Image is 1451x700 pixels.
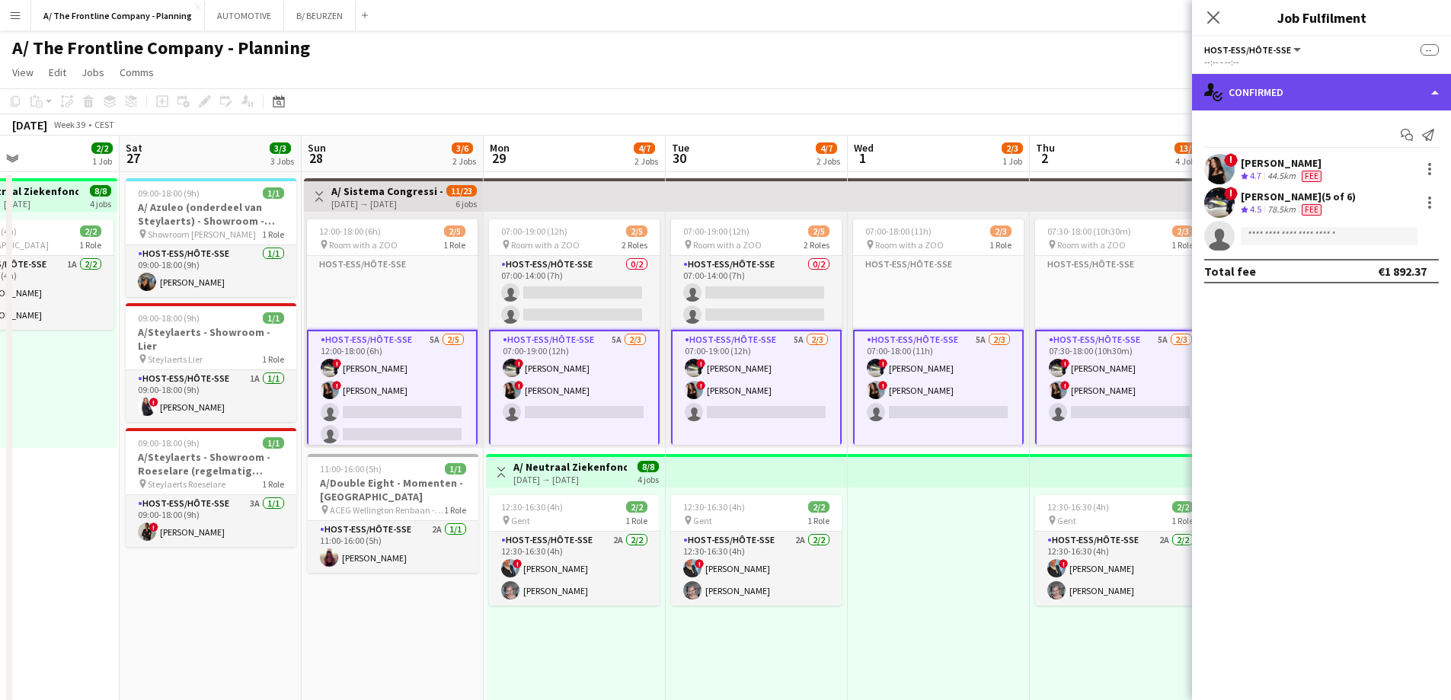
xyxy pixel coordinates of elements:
[672,141,689,155] span: Tue
[696,381,705,390] span: !
[1224,187,1238,200] span: !
[308,141,326,155] span: Sun
[1035,330,1206,470] app-card-role: Host-ess/Hôte-sse5A2/307:30-18:00 (10h30m)![PERSON_NAME]![PERSON_NAME]
[1057,515,1076,526] span: Gent
[452,155,476,167] div: 2 Jobs
[445,463,466,475] span: 1/1
[513,460,627,474] h3: A/ Neutraal Ziekenfonds Vlaanderen (NZVL) - [GEOGRAPHIC_DATA] - 29-30/09+02-03/10
[1172,501,1194,513] span: 2/2
[263,437,284,449] span: 1/1
[487,149,510,167] span: 29
[126,245,296,297] app-card-role: Host-ess/Hôte-sse1/109:00-18:00 (9h)[PERSON_NAME]
[308,454,478,573] app-job-card: 11:00-16:00 (5h)1/1A/Double Eight - Momenten - [GEOGRAPHIC_DATA] ACEG Wellington Renbaan - [GEOGR...
[1241,190,1356,203] div: [PERSON_NAME] (5 of 6)
[126,141,142,155] span: Sat
[1060,381,1069,390] span: !
[1035,495,1206,606] div: 12:30-16:30 (4h)2/2 Gent1 RoleHost-ess/Hôte-sse2A2/212:30-16:30 (4h)![PERSON_NAME][PERSON_NAME]
[1204,56,1439,68] div: --:-- - --:--
[1204,264,1256,279] div: Total fee
[452,142,473,154] span: 3/6
[878,381,887,390] span: !
[1036,141,1055,155] span: Thu
[1204,44,1303,56] button: Host-ess/Hôte-sse
[808,501,829,513] span: 2/2
[804,239,829,251] span: 2 Roles
[695,559,704,568] span: !
[807,515,829,526] span: 1 Role
[489,532,660,606] app-card-role: Host-ess/Hôte-sse2A2/212:30-16:30 (4h)![PERSON_NAME][PERSON_NAME]
[865,225,932,237] span: 07:00-18:00 (11h)
[138,437,200,449] span: 09:00-18:00 (9h)
[514,381,523,390] span: !
[148,478,225,490] span: Steylaerts Roeselare
[501,225,567,237] span: 07:00-19:00 (12h)
[1059,559,1068,568] span: !
[332,381,341,390] span: !
[330,504,444,516] span: ACEG Wellington Renbaan - [GEOGRAPHIC_DATA]
[817,155,840,167] div: 2 Jobs
[671,330,842,470] app-card-role: Host-ess/Hôte-sse5A2/307:00-19:00 (12h)![PERSON_NAME]![PERSON_NAME]
[307,256,478,330] app-card-role-placeholder: Host-ess/Hôte-sse
[284,1,356,30] button: B/ BEURZEN
[148,229,256,240] span: Showroom [PERSON_NAME]
[489,495,660,606] app-job-card: 12:30-16:30 (4h)2/2 Gent1 RoleHost-ess/Hôte-sse2A2/212:30-16:30 (4h)![PERSON_NAME][PERSON_NAME]
[1035,532,1206,606] app-card-role: Host-ess/Hôte-sse2A2/212:30-16:30 (4h)![PERSON_NAME][PERSON_NAME]
[126,178,296,297] app-job-card: 09:00-18:00 (9h)1/1A/ Azuleo (onderdeel van Steylaerts) - Showroom - Wijnegem (28/09 + 12/10 + 19...
[1035,219,1206,445] div: 07:30-18:00 (10h30m)2/3 Room with a ZOO1 RoleHost-ess/Hôte-sseHost-ess/Hôte-sse5A2/307:30-18:00 (...
[12,37,310,59] h1: A/ The Frontline Company - Planning
[1378,264,1427,279] div: €1 892.37
[696,359,705,368] span: !
[514,359,523,368] span: !
[12,66,34,79] span: View
[126,303,296,422] div: 09:00-18:00 (9h)1/1A/Steylaerts - Showroom - Lier Steylaerts Lier1 RoleHost-ess/Hôte-sse1A1/109:0...
[671,532,842,606] app-card-role: Host-ess/Hôte-sse2A2/212:30-16:30 (4h)![PERSON_NAME][PERSON_NAME]
[622,239,647,251] span: 2 Roles
[1171,239,1194,251] span: 1 Role
[307,219,478,445] app-job-card: 12:00-18:00 (6h)2/5 Room with a ZOO1 RoleHost-ess/Hôte-sseHost-ess/Hôte-sse5A2/512:00-18:00 (6h)!...
[853,330,1024,470] app-card-role: Host-ess/Hôte-sse5A2/307:00-18:00 (11h)![PERSON_NAME]![PERSON_NAME]
[1302,171,1322,182] span: Fee
[683,501,745,513] span: 12:30-16:30 (4h)
[126,450,296,478] h3: A/Steylaerts - Showroom - Roeselare (regelmatig terugkerende opdracht)
[1171,515,1194,526] span: 1 Role
[308,476,478,503] h3: A/Double Eight - Momenten - [GEOGRAPHIC_DATA]
[149,523,158,532] span: !
[489,219,660,445] app-job-card: 07:00-19:00 (12h)2/5 Room with a ZOO2 RolesHost-ess/Hôte-sse0/207:00-14:00 (7h) Host-ess/Hôte-sse...
[634,142,655,154] span: 4/7
[1192,74,1451,110] div: Confirmed
[49,66,66,79] span: Edit
[123,149,142,167] span: 27
[683,225,749,237] span: 07:00-19:00 (12h)
[270,155,294,167] div: 3 Jobs
[455,197,477,209] div: 6 jobs
[120,66,154,79] span: Comms
[81,66,104,79] span: Jobs
[1192,8,1451,27] h3: Job Fulfilment
[1299,203,1325,216] div: Crew has different fees then in role
[693,239,762,251] span: Room with a ZOO
[1002,142,1023,154] span: 2/3
[1057,239,1126,251] span: Room with a ZOO
[1302,204,1322,216] span: Fee
[671,219,842,445] app-job-card: 07:00-19:00 (12h)2/5 Room with a ZOO2 RolesHost-ess/Hôte-sse0/207:00-14:00 (7h) Host-ess/Hôte-sse...
[1241,156,1325,170] div: [PERSON_NAME]
[638,461,659,472] span: 8/8
[1034,149,1055,167] span: 2
[853,219,1024,445] div: 07:00-18:00 (11h)2/3 Room with a ZOO1 RoleHost-ess/Hôte-sseHost-ess/Hôte-sse5A2/307:00-18:00 (11h...
[319,225,381,237] span: 12:00-18:00 (6h)
[31,1,205,30] button: A/ The Frontline Company - Planning
[878,359,887,368] span: !
[331,198,445,209] div: [DATE] → [DATE]
[1035,256,1206,330] app-card-role-placeholder: Host-ess/Hôte-sse
[75,62,110,82] a: Jobs
[138,187,200,199] span: 09:00-18:00 (9h)
[816,142,837,154] span: 4/7
[1047,501,1109,513] span: 12:30-16:30 (4h)
[6,62,40,82] a: View
[513,559,522,568] span: !
[90,197,111,209] div: 4 jobs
